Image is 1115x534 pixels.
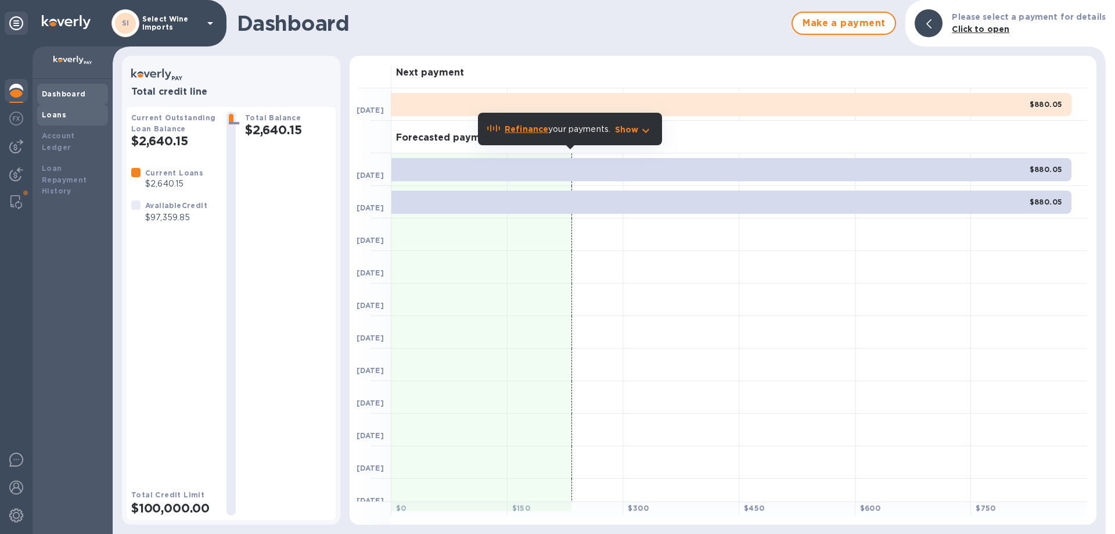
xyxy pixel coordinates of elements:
[952,12,1106,21] b: Please select a payment for details
[505,123,610,135] p: your payments.
[628,504,649,513] b: $ 300
[357,464,384,472] b: [DATE]
[122,19,130,27] b: SI
[396,67,464,78] h3: Next payment
[5,12,28,35] div: Unpin categories
[357,106,384,114] b: [DATE]
[976,504,996,513] b: $ 750
[615,124,653,135] button: Show
[145,201,207,210] b: Available Credit
[357,171,384,180] b: [DATE]
[615,124,639,135] p: Show
[1030,198,1063,206] b: $880.05
[357,236,384,245] b: [DATE]
[237,11,786,35] h1: Dashboard
[131,87,331,98] h3: Total credit line
[802,16,886,30] span: Make a payment
[357,366,384,375] b: [DATE]
[357,334,384,342] b: [DATE]
[42,164,87,196] b: Loan Repayment History
[860,504,881,513] b: $ 600
[357,496,384,505] b: [DATE]
[131,113,216,133] b: Current Outstanding Loan Balance
[357,268,384,277] b: [DATE]
[245,113,301,122] b: Total Balance
[357,399,384,407] b: [DATE]
[744,504,765,513] b: $ 450
[357,431,384,440] b: [DATE]
[131,490,204,499] b: Total Credit Limit
[357,301,384,310] b: [DATE]
[396,132,501,144] h3: Forecasted payments
[42,110,66,119] b: Loans
[9,112,23,126] img: Foreign exchange
[42,89,86,98] b: Dashboard
[245,123,331,137] h2: $2,640.15
[42,15,91,29] img: Logo
[792,12,896,35] button: Make a payment
[952,24,1009,34] b: Click to open
[145,212,207,224] p: $97,359.85
[357,203,384,212] b: [DATE]
[145,169,203,177] b: Current Loans
[131,134,217,148] h2: $2,640.15
[145,178,203,190] p: $2,640.15
[505,124,548,134] b: Refinance
[42,131,75,152] b: Account Ledger
[1030,165,1063,174] b: $880.05
[131,501,217,515] h2: $100,000.00
[1030,100,1063,109] b: $880.05
[142,15,200,31] p: Select Wine Imports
